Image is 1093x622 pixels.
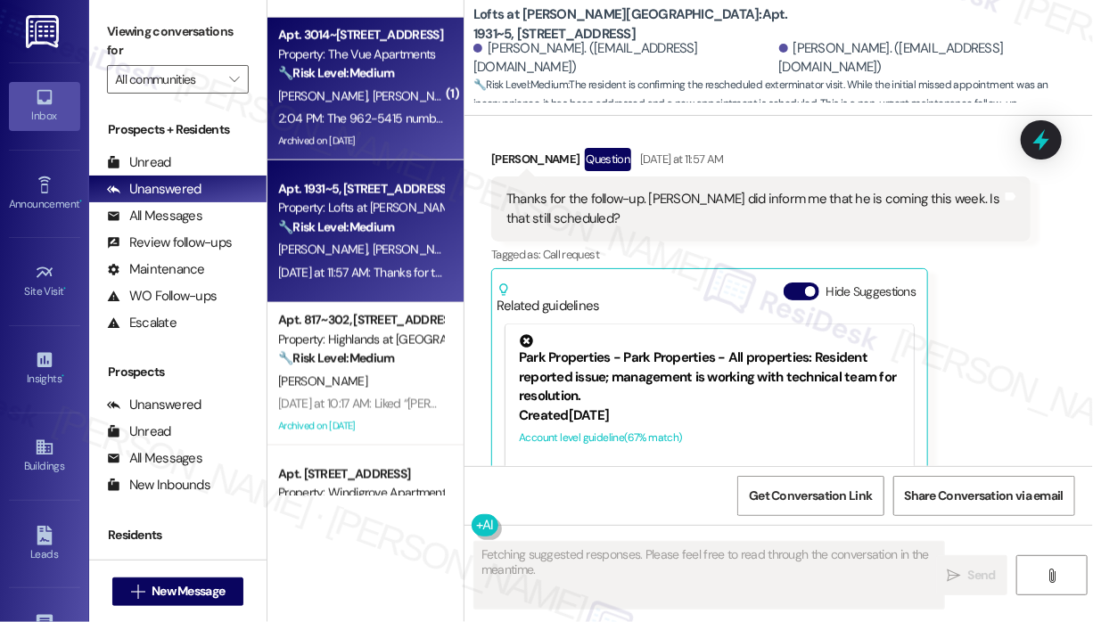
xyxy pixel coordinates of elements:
[491,241,1031,267] div: Tagged as:
[543,247,599,262] span: Call request
[278,199,443,217] div: Property: Lofts at [PERSON_NAME][GEOGRAPHIC_DATA]
[64,282,67,295] span: •
[131,585,144,599] i: 
[373,88,462,104] span: [PERSON_NAME]
[497,282,600,315] div: Related guidelines
[107,422,171,441] div: Unread
[473,39,775,78] div: [PERSON_NAME]. ([EMAIL_ADDRESS][DOMAIN_NAME])
[26,15,62,48] img: ResiDesk Logo
[89,363,267,381] div: Prospects
[491,148,1031,176] div: [PERSON_NAME]
[89,526,267,544] div: Residents
[107,476,210,495] div: New Inbounds
[115,65,220,94] input: All communities
[968,566,996,585] span: Send
[107,18,249,65] label: Viewing conversations for
[278,265,932,281] div: [DATE] at 11:57 AM: Thanks for the follow-up. [PERSON_NAME] did inform me that he is coming this ...
[948,569,961,583] i: 
[278,241,373,258] span: [PERSON_NAME]
[905,487,1064,505] span: Share Conversation via email
[278,26,443,45] div: Apt. 3014~[STREET_ADDRESS]
[79,195,82,208] span: •
[474,542,944,609] textarea: Fetching suggested responses. Please feel free to read through the conversation in the meantime.
[278,311,443,330] div: Apt. 817~302, [STREET_ADDRESS]
[107,314,177,332] div: Escalate
[826,282,916,301] label: Hide Suggestions
[936,555,1007,595] button: Send
[473,5,830,44] b: Lofts at [PERSON_NAME][GEOGRAPHIC_DATA]: Apt. 1931~5, [STREET_ADDRESS]
[737,476,883,516] button: Get Conversation Link
[89,120,267,139] div: Prospects + Residents
[9,345,80,393] a: Insights •
[278,219,394,235] strong: 🔧 Risk Level: Medium
[749,487,872,505] span: Get Conversation Link
[107,180,201,199] div: Unanswered
[278,350,394,366] strong: 🔧 Risk Level: Medium
[229,72,239,86] i: 
[893,476,1075,516] button: Share Conversation via email
[278,331,443,349] div: Property: Highlands at [GEOGRAPHIC_DATA] Apartments
[107,558,171,577] div: Unread
[519,430,900,448] div: Account level guideline ( 67 % match)
[373,241,462,258] span: [PERSON_NAME]
[278,180,443,199] div: Apt. 1931~5, [STREET_ADDRESS]
[519,335,900,406] div: Park Properties - Park Properties - All properties: Resident reported issue; management is workin...
[276,130,445,152] div: Archived on [DATE]
[585,148,632,170] div: Question
[473,78,568,92] strong: 🔧 Risk Level: Medium
[107,287,217,306] div: WO Follow-ups
[107,396,201,414] div: Unanswered
[506,190,1002,228] div: Thanks for the follow-up. [PERSON_NAME] did inform me that he is coming this week. Is that still ...
[9,82,80,130] a: Inbox
[107,153,171,172] div: Unread
[152,582,225,601] span: New Message
[278,484,443,503] div: Property: Windigrove Apartments
[278,45,443,64] div: Property: The Vue Apartments
[9,520,80,569] a: Leads
[107,260,205,279] div: Maintenance
[636,150,723,168] div: [DATE] at 11:57 AM
[278,110,733,127] div: 2:04 PM: The 962-5415 number is not [PERSON_NAME] number. It is [PHONE_NUMBER]
[107,207,202,225] div: All Messages
[278,373,367,389] span: [PERSON_NAME]
[519,407,900,426] div: Created [DATE]
[9,258,80,306] a: Site Visit •
[278,88,373,104] span: [PERSON_NAME]
[107,449,202,468] div: All Messages
[62,370,64,382] span: •
[278,65,394,81] strong: 🔧 Risk Level: Medium
[112,577,244,606] button: New Message
[276,415,445,438] div: Archived on [DATE]
[278,465,443,484] div: Apt. [STREET_ADDRESS]
[1045,569,1058,583] i: 
[779,39,1081,78] div: [PERSON_NAME]. ([EMAIL_ADDRESS][DOMAIN_NAME])
[107,233,232,252] div: Review follow-ups
[473,76,1093,114] span: : The resident is confirming the rescheduled exterminator visit. While the initial missed appoint...
[9,432,80,480] a: Buildings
